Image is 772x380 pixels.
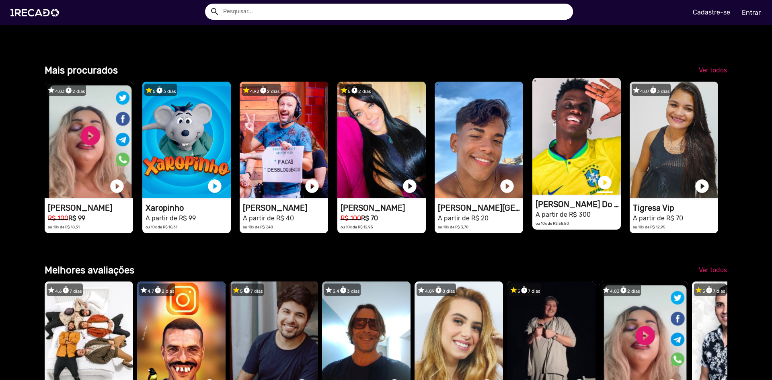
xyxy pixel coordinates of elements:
h1: [PERSON_NAME] [341,203,426,213]
a: play_circle_filled [499,178,515,194]
a: play_circle_filled [304,178,320,194]
a: play_circle_filled [109,178,125,194]
u: Cadastre-se [693,8,730,16]
input: Pesquisar... [217,4,573,20]
video: 1RECADO vídeos dedicados para fãs e empresas [142,82,231,198]
video: 1RECADO vídeos dedicados para fãs e empresas [45,82,133,198]
a: play_circle_filled [207,178,223,194]
span: Ver todos [699,66,727,74]
small: ou 10x de R$ 12,95 [633,225,665,229]
a: Entrar [737,6,766,20]
video: 1RECADO vídeos dedicados para fãs e empresas [435,82,523,198]
a: play_circle_filled [694,178,710,194]
b: Mais procurados [45,65,118,76]
small: A partir de R$ 70 [633,214,683,222]
span: Ver todos [699,266,727,274]
small: A partir de R$ 20 [438,214,489,222]
small: ou 10x de R$ 18,31 [146,225,177,229]
a: play_circle_filled [597,175,613,191]
small: R$ 100 [341,214,361,222]
button: Example home icon [207,4,221,18]
small: ou 10x de R$ 55,50 [536,221,569,226]
h1: [PERSON_NAME] [243,203,328,213]
small: ou 10x de R$ 3,70 [438,225,468,229]
mat-icon: Example home icon [210,7,220,16]
h1: [PERSON_NAME] Do [PERSON_NAME] [536,199,621,209]
b: R$ 99 [68,214,85,222]
small: ou 10x de R$ 12,95 [341,225,373,229]
small: ou 10x de R$ 18,31 [48,225,80,229]
video: 1RECADO vídeos dedicados para fãs e empresas [630,82,718,198]
small: R$ 100 [48,214,68,222]
b: R$ 70 [361,214,378,222]
video: 1RECADO vídeos dedicados para fãs e empresas [337,82,426,198]
small: ou 10x de R$ 7,40 [243,225,273,229]
b: Melhores avaliações [45,265,134,276]
a: play_circle_filled [402,178,418,194]
video: 1RECADO vídeos dedicados para fãs e empresas [532,78,621,195]
h1: Tigresa Vip [633,203,718,213]
h1: [PERSON_NAME] [48,203,133,213]
small: A partir de R$ 99 [146,214,196,222]
h1: Xaropinho [146,203,231,213]
video: 1RECADO vídeos dedicados para fãs e empresas [240,82,328,198]
small: A partir de R$ 300 [536,211,591,218]
h1: [PERSON_NAME][GEOGRAPHIC_DATA] [438,203,523,213]
small: A partir de R$ 40 [243,214,294,222]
